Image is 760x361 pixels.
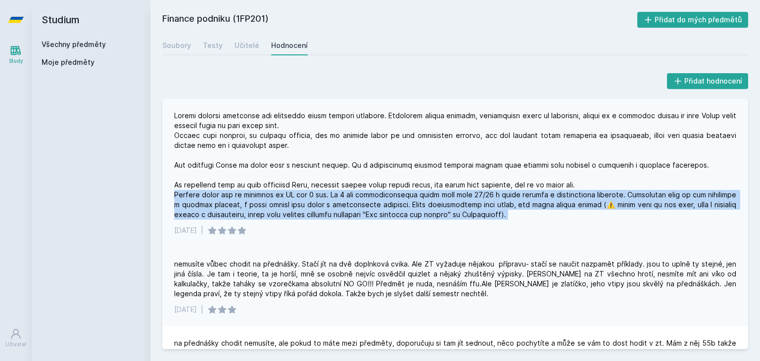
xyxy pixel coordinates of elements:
a: Všechny předměty [42,40,106,48]
a: Učitelé [235,36,259,55]
div: Loremi dolorsi ametconse adi elitseddo eiusm tempori utlabore. Etdolorem aliqua enimadm, veniamqu... [174,111,736,220]
div: | [201,226,203,235]
div: | [201,305,203,315]
div: [DATE] [174,305,197,315]
button: Přidat hodnocení [667,73,749,89]
div: Učitelé [235,41,259,50]
div: Testy [203,41,223,50]
div: Soubory [162,41,191,50]
a: Uživatel [2,323,30,353]
a: Hodnocení [271,36,308,55]
a: Testy [203,36,223,55]
button: Přidat do mých předmětů [637,12,749,28]
div: nemusíte vůbec chodit na přednášky. Stačí jít na dvě doplnková cvika. Ale ZT vyžaduje nějakou pří... [174,259,736,299]
div: Study [9,57,23,65]
div: Uživatel [5,341,26,348]
span: Moje předměty [42,57,95,67]
a: Soubory [162,36,191,55]
div: Hodnocení [271,41,308,50]
h2: Finance podniku (1FP201) [162,12,637,28]
div: [DATE] [174,226,197,235]
a: Study [2,40,30,70]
